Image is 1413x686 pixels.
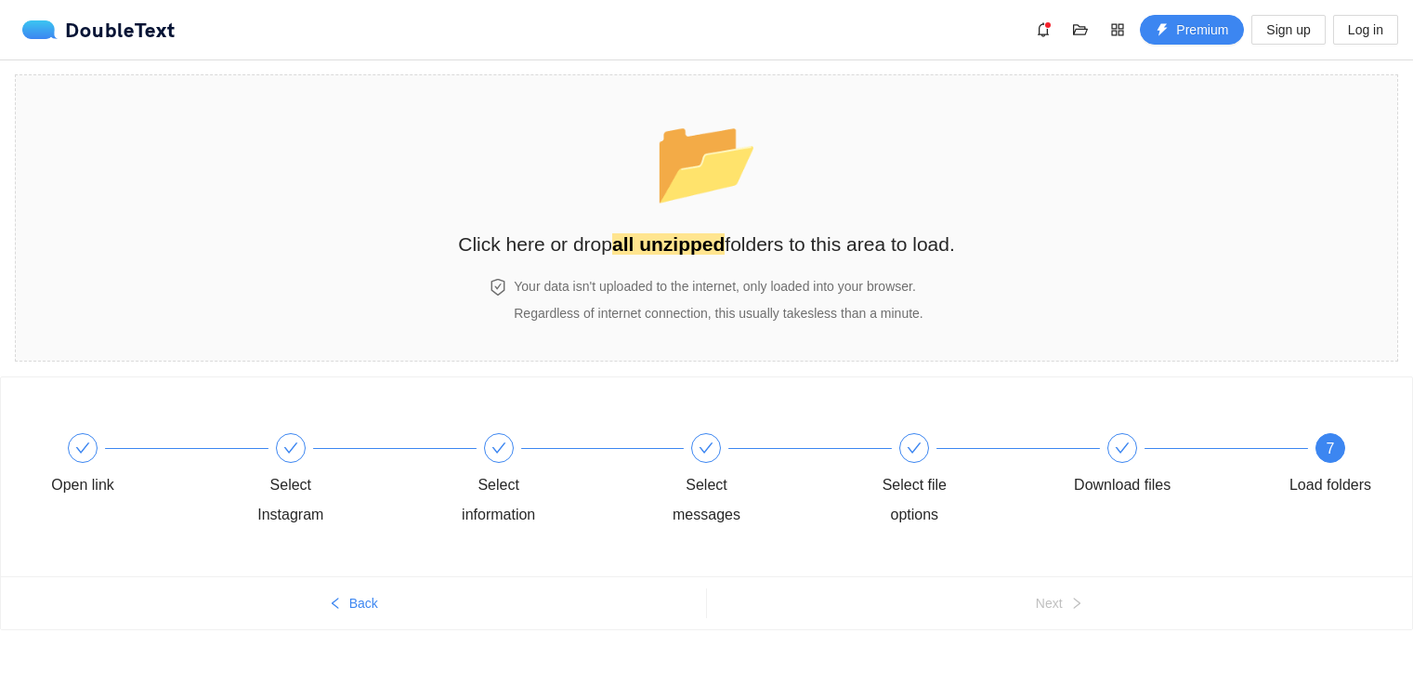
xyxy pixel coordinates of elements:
button: appstore [1103,15,1132,45]
span: folder-open [1066,22,1094,37]
div: Select messages [652,470,760,530]
span: appstore [1104,22,1132,37]
div: Select Instagram [237,433,445,530]
button: folder-open [1066,15,1095,45]
h2: Click here or drop folders to this area to load. [458,229,955,259]
span: Log in [1348,20,1383,40]
a: logoDoubleText [22,20,176,39]
button: Log in [1333,15,1398,45]
span: thunderbolt [1156,23,1169,38]
button: Nextright [707,588,1413,618]
strong: all unzipped [612,233,725,255]
span: check [907,441,922,455]
h4: Your data isn't uploaded to the internet, only loaded into your browser. [514,276,922,297]
span: Premium [1176,20,1228,40]
div: Select Instagram [237,470,345,530]
span: bell [1029,22,1057,37]
div: Download files [1074,470,1171,500]
div: Download files [1068,433,1276,500]
div: Select file options [860,433,1068,530]
span: Back [349,593,378,613]
button: leftBack [1,588,706,618]
button: Sign up [1251,15,1325,45]
div: 7Load folders [1276,433,1384,500]
span: check [75,441,90,455]
img: logo [22,20,65,39]
div: Select file options [860,470,968,530]
div: DoubleText [22,20,176,39]
span: left [329,597,342,612]
span: Regardless of internet connection, this usually takes less than a minute . [514,306,922,321]
div: Select information [445,433,653,530]
span: Sign up [1266,20,1310,40]
div: Select information [445,470,553,530]
div: Load folders [1289,470,1371,500]
button: bell [1028,15,1058,45]
span: folder [653,113,760,208]
span: check [491,441,506,455]
span: check [699,441,713,455]
div: Open link [29,433,237,500]
span: check [1115,441,1130,455]
span: safety-certificate [490,279,506,296]
div: Select messages [652,433,860,530]
div: Open link [51,470,114,500]
span: 7 [1327,441,1335,456]
span: check [283,441,298,455]
button: thunderboltPremium [1140,15,1244,45]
